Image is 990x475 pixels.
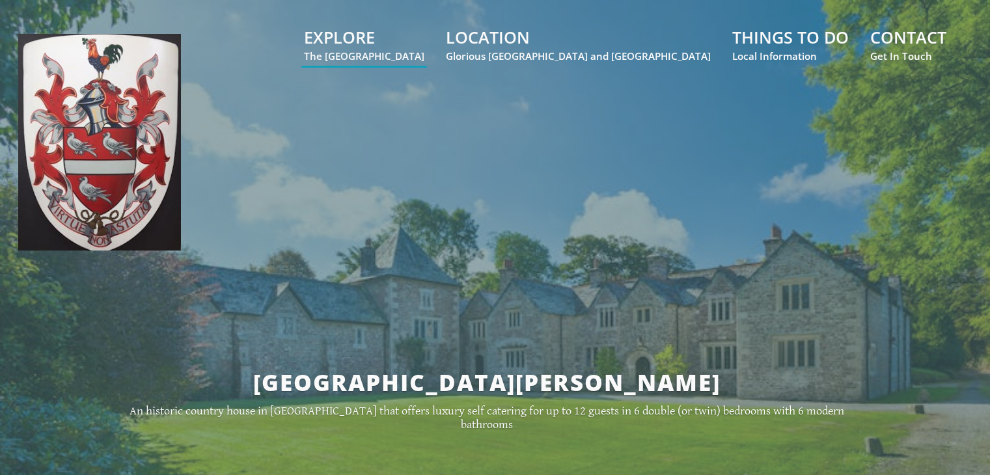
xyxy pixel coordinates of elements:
small: Glorious [GEOGRAPHIC_DATA] and [GEOGRAPHIC_DATA] [446,49,711,62]
a: LOCATIONGlorious [GEOGRAPHIC_DATA] and [GEOGRAPHIC_DATA] [446,26,711,62]
a: CONTACTGet In Touch [870,26,946,62]
img: Great Bidlake Manor [18,34,181,251]
small: Local Information [732,49,849,62]
p: An historic country house in [GEOGRAPHIC_DATA] that offers luxury self catering for up to 12 gues... [112,404,862,431]
a: THINGS TO DOLocal Information [732,26,849,62]
h2: [GEOGRAPHIC_DATA][PERSON_NAME] [112,367,862,398]
small: Get In Touch [870,49,946,62]
a: EXPLOREThe [GEOGRAPHIC_DATA] [304,26,424,62]
small: The [GEOGRAPHIC_DATA] [304,49,424,62]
